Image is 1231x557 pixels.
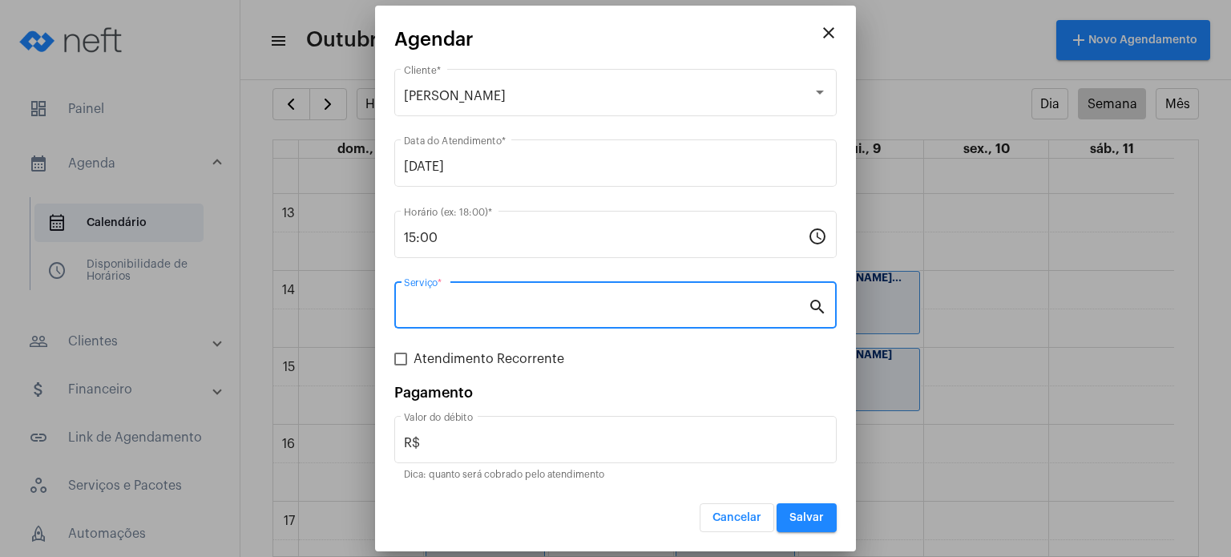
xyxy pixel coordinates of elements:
[789,512,824,523] span: Salvar
[819,23,838,42] mat-icon: close
[394,29,474,50] span: Agendar
[404,436,827,450] input: Valor
[700,503,774,532] button: Cancelar
[404,470,604,481] mat-hint: Dica: quanto será cobrado pelo atendimento
[712,512,761,523] span: Cancelar
[808,297,827,316] mat-icon: search
[404,301,808,316] input: Pesquisar serviço
[808,226,827,245] mat-icon: schedule
[414,349,564,369] span: Atendimento Recorrente
[404,90,506,103] span: [PERSON_NAME]
[394,385,473,400] span: Pagamento
[404,231,808,245] input: Horário
[777,503,837,532] button: Salvar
